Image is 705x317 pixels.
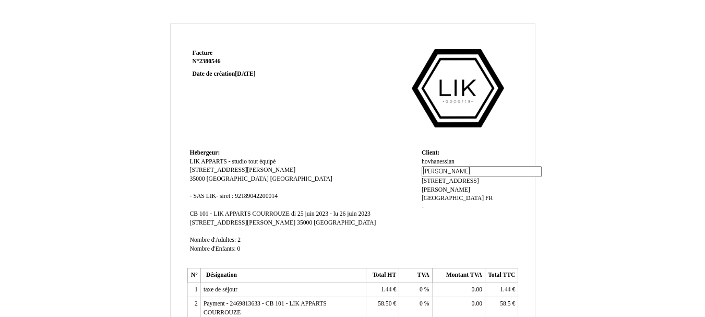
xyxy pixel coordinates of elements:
span: Payment - 2469813633 - CB 101 - LIK APPARTS COURROUZE [204,300,327,316]
span: [STREET_ADDRESS][PERSON_NAME] [190,219,296,226]
span: 0.00 [472,286,482,293]
span: 58.50 [378,300,391,307]
th: Désignation [200,268,366,283]
td: € [366,283,399,297]
span: hovhanessian [422,158,455,165]
iframe: Chat [661,270,697,309]
span: [GEOGRAPHIC_DATA] [422,195,484,202]
span: 2380546 [199,58,221,65]
span: Hebergeur: [190,149,220,156]
span: LIK APPARTS - studio tout équipé [190,158,276,165]
th: Montant TVA [432,268,485,283]
span: SAS LIK- siret : 92189042200014 [193,193,278,199]
td: € [485,283,518,297]
strong: N° [193,57,317,66]
span: Facture [193,50,213,56]
span: taxe de séjour [204,286,237,293]
th: N° [187,268,200,283]
span: 1.44 [381,286,391,293]
span: [STREET_ADDRESS][PERSON_NAME] [422,178,479,193]
th: TVA [399,268,432,283]
img: logo [400,49,516,127]
span: [GEOGRAPHIC_DATA] [314,219,376,226]
span: 2 [237,237,241,243]
span: 0 [420,286,423,293]
span: [STREET_ADDRESS][PERSON_NAME] [190,167,296,173]
span: [GEOGRAPHIC_DATA] [270,175,332,182]
th: Total HT [366,268,399,283]
span: 0 [420,300,423,307]
span: FR [485,195,493,202]
th: Total TTC [485,268,518,283]
span: 0 [237,245,241,252]
span: [DATE] [235,71,255,77]
span: 1.44 [500,286,510,293]
span: CB 101 - LIK APPARTS COURROUZE [190,210,290,217]
span: - [190,193,192,199]
span: Nombre d'Adultes: [190,237,236,243]
span: - [422,204,424,210]
span: 58.5 [500,300,510,307]
span: [GEOGRAPHIC_DATA] [207,175,269,182]
span: Nombre d'Enfants: [190,245,236,252]
span: 0.00 [472,300,482,307]
strong: Date de création [193,71,256,77]
span: di 25 juin 2023 - lu 26 juin 2023 [291,210,371,217]
span: 35000 [297,219,312,226]
span: Client: [422,149,439,156]
td: % [399,283,432,297]
td: 1 [187,283,200,297]
span: 35000 [190,175,205,182]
